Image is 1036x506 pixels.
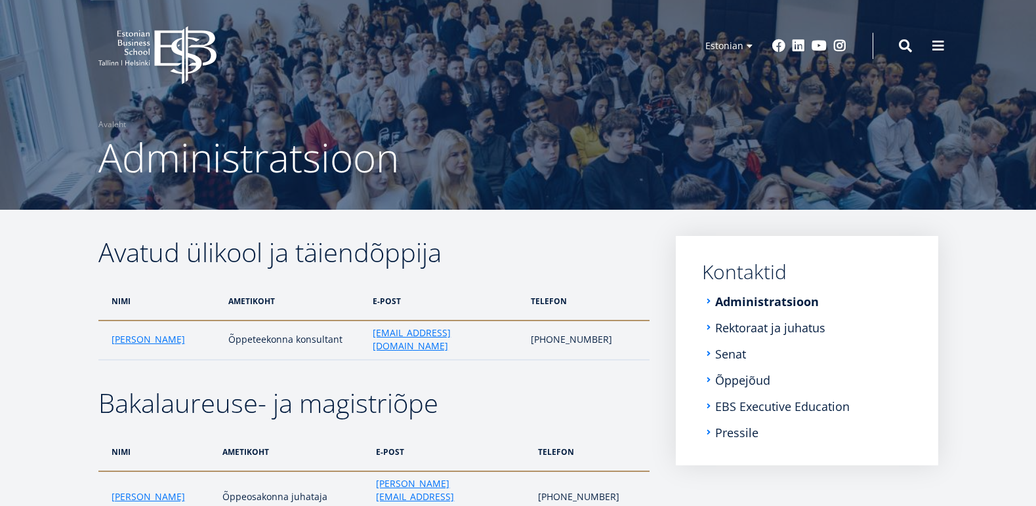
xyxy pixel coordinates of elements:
span: Administratsioon [98,130,399,184]
a: [PERSON_NAME] [112,333,185,346]
a: Avaleht [98,118,126,131]
a: Pressile [715,426,758,439]
h2: Bakalaureuse- ja magistriõpe [98,387,650,419]
h2: Avatud ülikool ja täiendõppija [98,236,650,269]
a: EBS Executive Education [715,400,850,413]
a: [PERSON_NAME] [112,490,185,503]
a: Senat [715,347,746,360]
a: [EMAIL_ADDRESS][DOMAIN_NAME] [373,326,518,353]
a: Rektoraat ja juhatus [715,321,825,334]
a: Facebook [772,39,785,52]
td: Õppeteekonna konsultant [222,321,366,360]
th: ametikoht [216,433,370,471]
th: e-post [369,433,531,471]
a: Linkedin [792,39,805,52]
a: Instagram [833,39,846,52]
a: Youtube [812,39,827,52]
td: [PHONE_NUMBER] [524,321,649,360]
th: ametikoht [222,282,366,321]
th: nimi [98,282,222,321]
a: Õppejõud [715,374,770,387]
th: e-post [366,282,524,321]
th: telefon [531,433,650,471]
th: telefon [524,282,649,321]
th: nimi [98,433,216,471]
a: Administratsioon [715,295,819,308]
a: Kontaktid [702,262,912,282]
